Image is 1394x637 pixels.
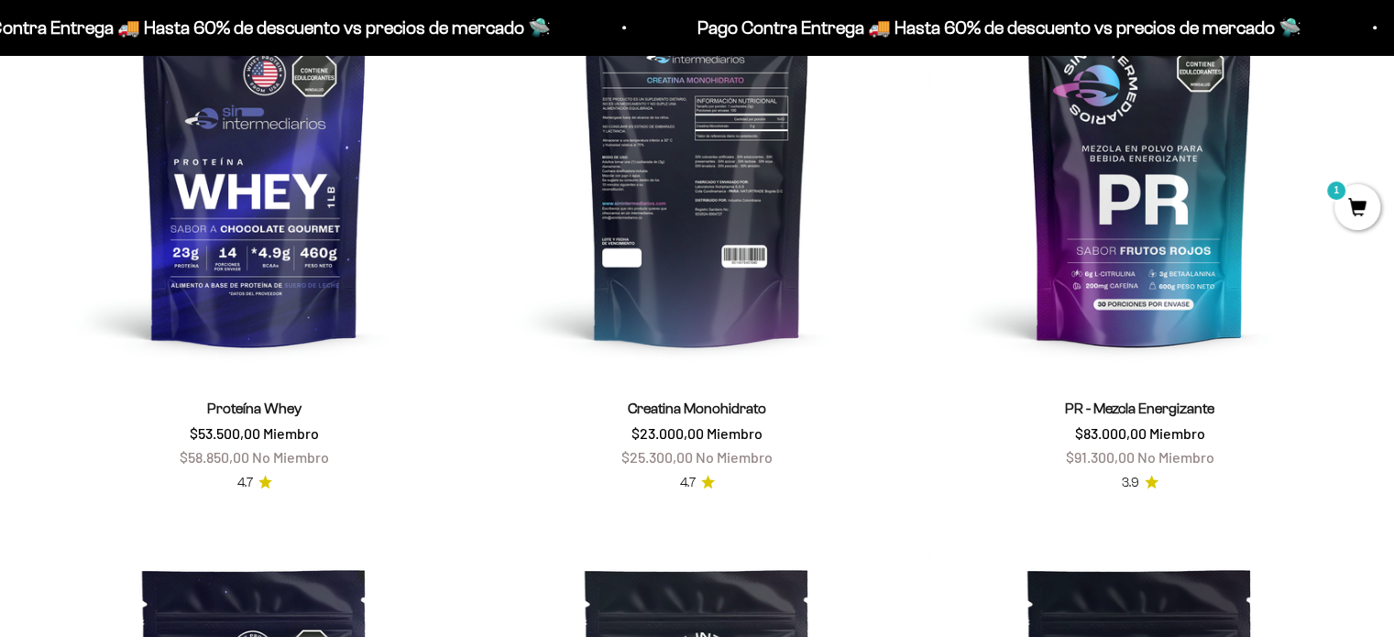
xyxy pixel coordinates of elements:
a: 3.93.9 de 5.0 estrellas [1122,473,1158,493]
span: Miembro [263,424,319,442]
span: 4.7 [680,473,696,493]
span: $91.300,00 [1066,448,1135,466]
span: Miembro [707,424,763,442]
a: PR - Mezcla Energizante [1065,401,1214,416]
span: No Miembro [696,448,773,466]
a: Proteína Whey [207,401,302,416]
mark: 1 [1325,180,1347,202]
span: $83.000,00 [1075,424,1147,442]
a: 4.74.7 de 5.0 estrellas [237,473,272,493]
span: Miembro [1149,424,1205,442]
span: $25.300,00 [621,448,693,466]
span: No Miembro [1137,448,1214,466]
span: $58.850,00 [180,448,249,466]
span: $23.000,00 [631,424,704,442]
span: No Miembro [252,448,329,466]
a: 1 [1334,199,1380,219]
span: $53.500,00 [190,424,260,442]
p: Pago Contra Entrega 🚚 Hasta 60% de descuento vs precios de mercado 🛸 [696,13,1300,42]
span: 4.7 [237,473,253,493]
span: 3.9 [1122,473,1139,493]
a: Creatina Monohidrato [628,401,766,416]
a: 4.74.7 de 5.0 estrellas [680,473,715,493]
